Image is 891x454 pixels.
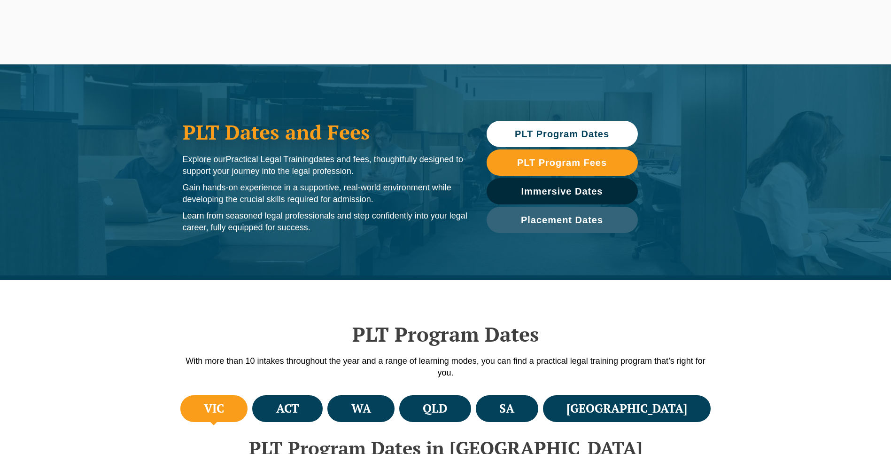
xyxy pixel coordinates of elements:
a: Immersive Dates [487,178,638,204]
span: Practical Legal Training [226,155,314,164]
a: Practical Legal Training [342,2,424,42]
p: With more than 10 intakes throughout the year and a range of learning modes, you can find a pract... [178,355,713,379]
h2: PLT Program Dates [178,322,713,346]
a: Venue Hire [746,2,793,42]
span: Immersive Dates [521,187,603,196]
a: Practice Management Course [481,2,581,42]
a: [PERSON_NAME] Centre for Law [21,8,84,34]
h4: ACT [276,401,299,416]
a: Medicare Billing Course [663,2,746,42]
h4: [GEOGRAPHIC_DATA] [566,401,687,416]
h4: WA [351,401,371,416]
p: Explore our dates and fees, thoughtfully designed to support your journey into the legal profession. [183,154,468,177]
a: CPD Programs [423,2,480,42]
span: PLT Program Dates [515,129,609,139]
h4: SA [499,401,514,416]
span: Placement Dates [521,215,603,225]
h1: PLT Dates and Fees [183,120,468,144]
a: Contact [833,2,870,42]
h4: VIC [204,401,224,416]
h4: QLD [423,401,447,416]
span: PLT Program Fees [517,158,607,167]
a: About Us [793,2,833,42]
a: Placement Dates [487,207,638,233]
a: PLT Program Fees [487,149,638,176]
p: Gain hands-on experience in a supportive, real-world environment while developing the crucial ski... [183,182,468,205]
a: PLT Program Dates [487,121,638,147]
a: Traineeship Workshops [581,2,663,42]
p: Learn from seasoned legal professionals and step confidently into your legal career, fully equipp... [183,210,468,234]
